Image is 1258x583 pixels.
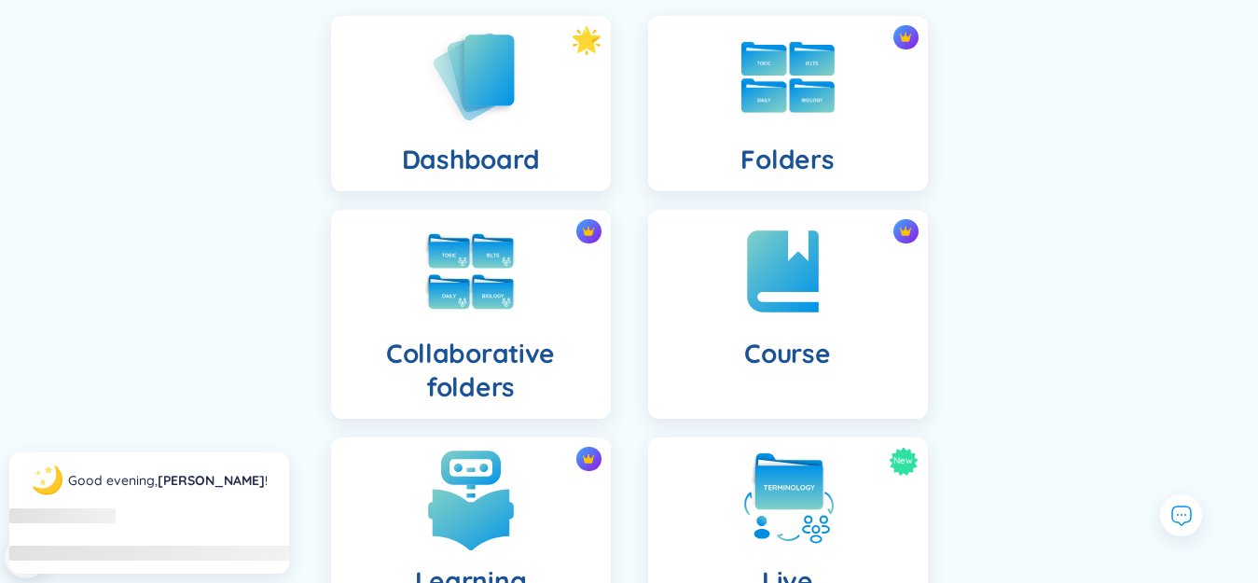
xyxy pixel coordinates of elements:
a: crown iconCourse [629,210,947,419]
a: Dashboard [312,16,629,191]
span: New [893,447,913,476]
span: Good evening , [68,472,158,489]
h4: Collaborative folders [346,337,596,404]
img: crown icon [582,452,595,465]
img: crown icon [582,225,595,238]
a: crown iconCollaborative folders [312,210,629,419]
h4: Dashboard [402,143,539,176]
h4: Course [744,337,830,370]
img: crown icon [899,31,912,44]
h4: Folders [740,143,834,176]
a: [PERSON_NAME] [158,472,265,489]
div: ! [68,470,268,491]
img: crown icon [899,225,912,238]
a: crown iconFolders [629,16,947,191]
